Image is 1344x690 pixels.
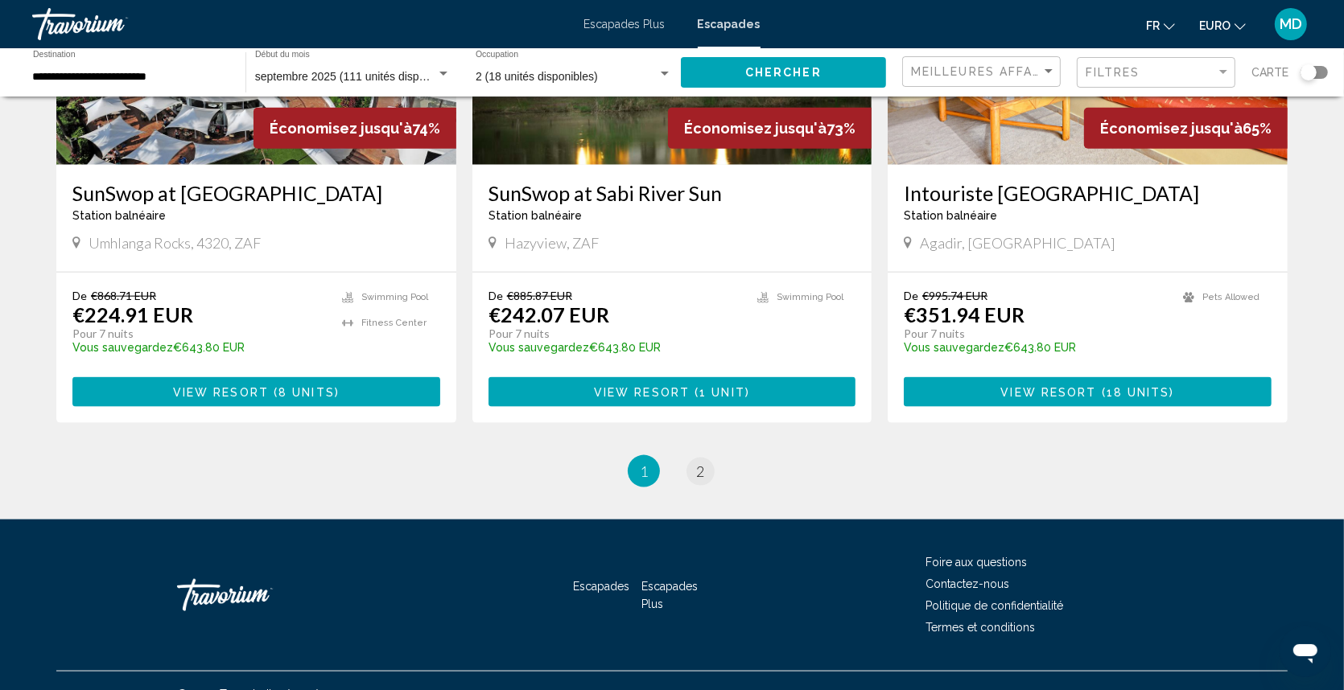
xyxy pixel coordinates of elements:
span: €995.74 EUR [922,289,987,302]
span: Pets Allowed [1202,292,1259,302]
span: Vous sauvegardez [72,341,173,354]
span: Fitness Center [361,318,427,328]
span: Station balnéaire [904,209,997,222]
span: Agadir, [GEOGRAPHIC_DATA] [920,234,1115,252]
span: De [72,289,87,302]
button: View Resort(1 unit) [489,377,856,407]
a: Escapades [698,18,761,31]
a: Intouriste [GEOGRAPHIC_DATA] [904,181,1272,205]
div: 73% [668,108,872,149]
span: 2 [696,462,704,480]
a: Travorium [32,8,568,40]
button: Filtre [1077,56,1235,89]
button: Changer la langue [1146,14,1175,37]
span: ( ) [1097,386,1175,399]
div: 74% [254,108,456,149]
span: De [904,289,918,302]
button: Menu utilisateur [1270,7,1312,41]
p: €643.80 EUR [904,341,1167,354]
a: Travorium [177,571,338,619]
span: Filtres [1086,66,1140,79]
span: Hazyview, ZAF [505,234,599,252]
a: Foire aux questions [926,556,1027,569]
span: €868.71 EUR [91,289,156,302]
span: View Resort [1001,386,1097,399]
span: Station balnéaire [489,209,582,222]
span: Chercher [745,67,822,80]
span: 8 units [278,386,335,399]
span: Économisez jusqu'à [270,120,412,137]
button: View Resort(18 units) [904,377,1272,407]
span: View Resort [173,386,269,399]
p: €643.80 EUR [72,341,326,354]
font: €224.91 EUR [72,302,193,327]
mat-select: Trier par [911,65,1056,79]
span: Swimming Pool [361,292,428,302]
p: €643.80 EUR [489,341,742,354]
span: View Resort [594,386,690,399]
font: €351.94 EUR [904,302,1024,327]
font: €242.07 EUR [489,302,609,327]
span: MD [1280,16,1302,32]
span: De [489,289,503,302]
span: 1 unit [699,386,745,399]
button: Chercher [681,57,886,87]
span: 2 (18 unités disponibles) [476,70,598,83]
span: septembre 2025 (111 unités disponibles) [255,70,459,83]
a: Contactez-nous [926,577,1009,590]
span: Carte [1251,61,1288,84]
a: Termes et conditions [926,621,1035,634]
span: Station balnéaire [72,209,166,222]
button: Changer de devise [1199,14,1246,37]
span: Meilleures affaires [911,65,1063,78]
a: SunSwop at Sabi River Sun [489,181,856,205]
p: Pour 7 nuits [489,327,742,341]
span: EURO [1199,19,1231,32]
a: Escapades [573,580,629,593]
span: ( ) [690,386,750,399]
span: ( ) [269,386,340,399]
ul: Pagination [56,455,1288,487]
span: Fr [1146,19,1160,32]
a: Politique de confidentialité [926,599,1063,612]
a: Escapades Plus [642,580,699,610]
span: €885.87 EUR [507,289,572,302]
span: Vous sauvegardez [904,341,1004,354]
a: Escapades Plus [584,18,666,31]
button: View Resort(8 units) [72,377,440,407]
span: Swimming Pool [777,292,843,302]
iframe: Bouton de lancement de la fenêtre de messagerie [1280,626,1331,677]
span: 1 [640,462,648,480]
p: Pour 7 nuits [904,327,1167,341]
div: 65% [1084,108,1288,149]
p: Pour 7 nuits [72,327,326,341]
span: 18 units [1107,386,1170,399]
span: Économisez jusqu'à [684,120,827,137]
span: Économisez jusqu'à [1100,120,1243,137]
span: Vous sauvegardez [489,341,589,354]
span: Umhlanga Rocks, 4320, ZAF [89,234,261,252]
a: SunSwop at [GEOGRAPHIC_DATA] [72,181,440,205]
